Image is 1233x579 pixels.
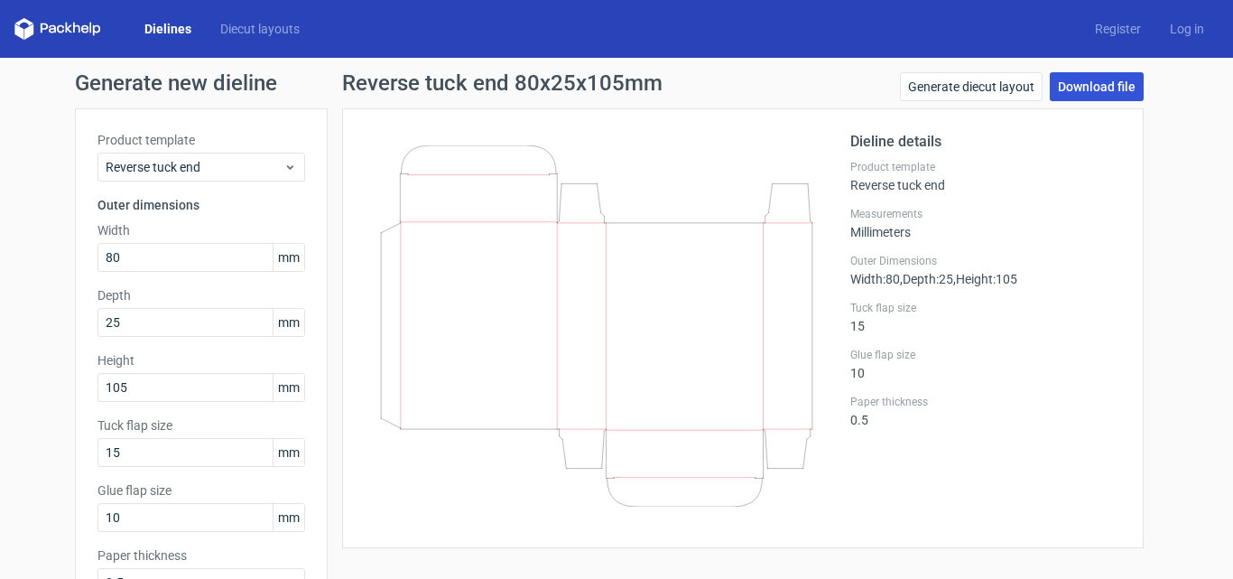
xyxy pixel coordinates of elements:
[850,301,1121,333] div: 15
[850,207,1121,221] label: Measurements
[850,395,1121,427] div: 0.5
[850,160,1121,174] label: Product template
[97,196,305,214] h3: Outer dimensions
[850,395,1121,409] label: Paper thickness
[900,272,953,286] span: , Depth : 25
[97,221,305,239] label: Width
[273,374,304,401] span: mm
[273,504,304,531] span: mm
[850,272,900,286] span: Width : 80
[1155,20,1219,38] a: Log in
[106,158,283,176] span: Reverse tuck end
[850,348,1121,380] div: 10
[206,20,314,38] a: Diecut layouts
[1080,20,1155,38] a: Register
[342,72,663,94] h1: Reverse tuck end 80x25x105mm
[97,131,305,149] label: Product template
[273,439,304,466] span: mm
[850,207,1121,239] div: Millimeters
[97,351,305,369] label: Height
[850,254,1121,268] label: Outer Dimensions
[273,244,304,271] span: mm
[97,416,305,434] label: Tuck flap size
[273,309,304,336] span: mm
[850,131,1121,153] h2: Dieline details
[850,301,1121,315] label: Tuck flap size
[75,72,1158,94] h1: Generate new dieline
[1050,72,1144,101] a: Download file
[97,286,305,304] label: Depth
[850,348,1121,362] label: Glue flap size
[850,160,1121,192] div: Reverse tuck end
[97,481,305,500] label: Glue flap size
[900,72,1043,101] a: Generate diecut layout
[97,546,305,565] label: Paper thickness
[953,272,1017,286] span: , Height : 105
[130,20,206,38] a: Dielines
